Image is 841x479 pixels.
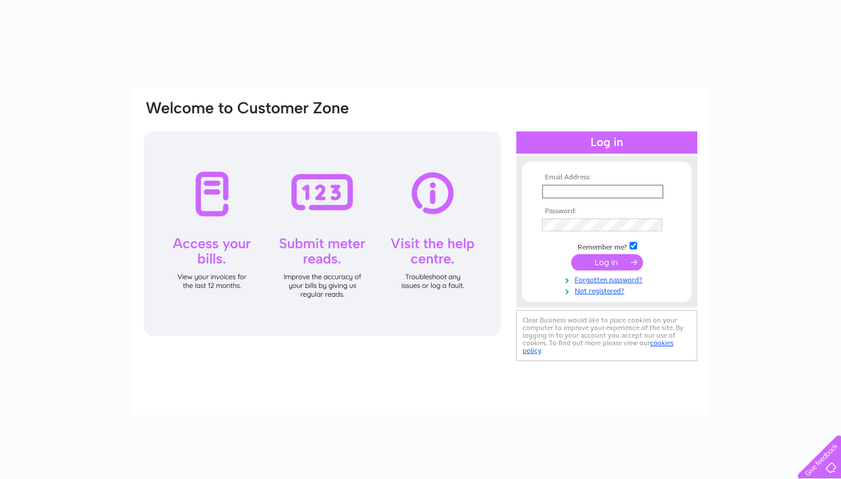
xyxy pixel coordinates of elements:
[539,173,675,182] th: Email Address:
[516,310,697,361] div: Clear Business would like to place cookies on your computer to improve your experience of the sit...
[542,284,675,296] a: Not registered?
[539,240,675,252] td: Remember me?
[571,254,643,270] input: Submit
[523,339,673,355] a: cookies policy
[542,273,675,284] a: Forgotten password?
[539,207,675,216] th: Password:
